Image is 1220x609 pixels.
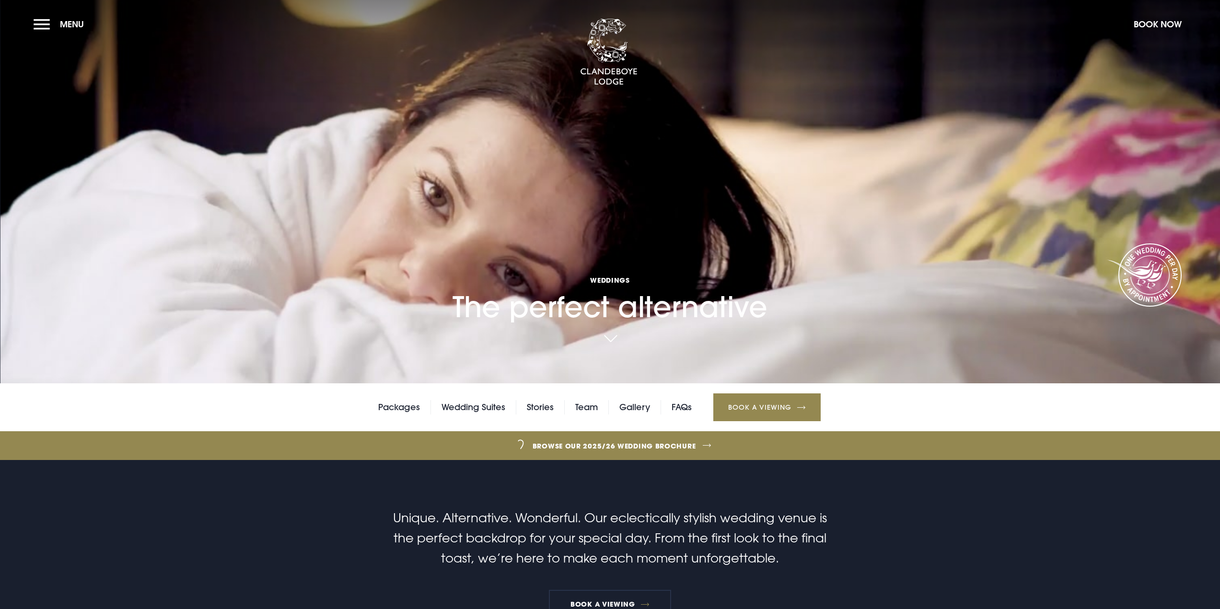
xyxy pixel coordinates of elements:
[580,19,638,86] img: Clandeboye Lodge
[1129,14,1186,34] button: Book Now
[619,400,650,414] a: Gallery
[713,393,821,421] a: Book a Viewing
[453,201,767,324] h1: The perfect alternative
[442,400,505,414] a: Wedding Suites
[527,400,554,414] a: Stories
[575,400,598,414] a: Team
[453,276,767,285] span: Weddings
[672,400,692,414] a: FAQs
[34,14,89,34] button: Menu
[382,508,838,568] p: Unique. Alternative. Wonderful. Our eclectically stylish wedding venue is the perfect backdrop fo...
[378,400,420,414] a: Packages
[60,19,84,30] span: Menu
